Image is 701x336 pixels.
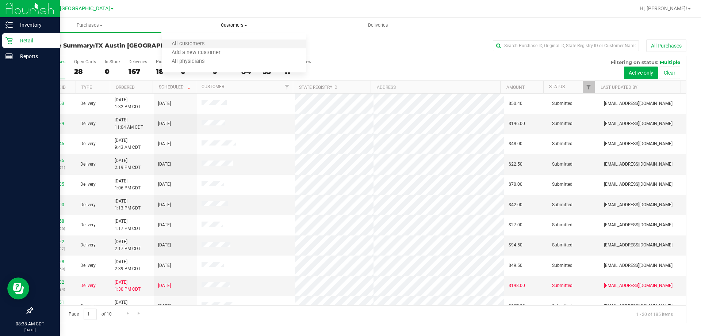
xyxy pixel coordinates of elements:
[158,222,171,229] span: [DATE]
[158,161,171,168] span: [DATE]
[552,161,572,168] span: Submitted
[509,242,522,249] span: $94.50
[105,67,120,76] div: 0
[604,222,673,229] span: [EMAIL_ADDRESS][DOMAIN_NAME]
[604,140,673,147] span: [EMAIL_ADDRESS][DOMAIN_NAME]
[158,181,171,188] span: [DATE]
[509,262,522,269] span: $49.50
[509,222,522,229] span: $27.00
[115,198,141,212] span: [DATE] 1:13 PM CDT
[509,303,525,310] span: $127.50
[158,201,171,208] span: [DATE]
[552,242,572,249] span: Submitted
[158,100,171,107] span: [DATE]
[115,178,141,192] span: [DATE] 1:06 PM CDT
[156,59,172,64] div: PickUps
[158,282,171,289] span: [DATE]
[18,18,162,33] a: Purchases
[162,50,230,56] span: Add a new customer
[509,140,522,147] span: $48.00
[80,201,96,208] span: Delivery
[552,303,572,310] span: Submitted
[129,67,147,76] div: 167
[509,282,525,289] span: $198.00
[115,97,141,110] span: [DATE] 1:32 PM CDT
[84,309,97,320] input: 1
[80,222,96,229] span: Delivery
[158,242,171,249] span: [DATE]
[552,282,572,289] span: Submitted
[13,20,57,29] p: Inventory
[549,84,565,89] a: Status
[81,85,92,90] a: Type
[115,258,141,272] span: [DATE] 2:39 PM CDT
[604,100,673,107] span: [EMAIL_ADDRESS][DOMAIN_NAME]
[129,59,147,64] div: Deliveries
[7,278,29,299] iframe: Resource center
[624,67,658,79] button: Active only
[80,303,96,310] span: Delivery
[493,40,639,51] input: Search Purchase ID, Original ID, State Registry ID or Customer Name...
[202,84,224,89] a: Customer
[95,42,194,49] span: TX Austin [GEOGRAPHIC_DATA]
[122,309,133,318] a: Go to the next page
[80,282,96,289] span: Delivery
[62,309,118,320] span: Page of 10
[74,59,96,64] div: Open Carts
[509,181,522,188] span: $70.00
[611,59,658,65] span: Filtering on status:
[640,5,687,11] span: Hi, [PERSON_NAME]!
[299,85,337,90] a: State Registry ID
[552,201,572,208] span: Submitted
[630,309,679,320] span: 1 - 20 of 185 items
[659,67,680,79] button: Clear
[80,100,96,107] span: Delivery
[32,42,250,49] h3: Purchase Summary:
[134,309,145,318] a: Go to the last page
[158,303,171,310] span: [DATE]
[660,59,680,65] span: Multiple
[80,181,96,188] span: Delivery
[583,81,595,93] a: Filter
[80,161,96,168] span: Delivery
[115,279,141,293] span: [DATE] 1:30 PM CDT
[604,201,673,208] span: [EMAIL_ADDRESS][DOMAIN_NAME]
[601,85,637,90] a: Last Updated By
[115,218,141,232] span: [DATE] 1:17 PM CDT
[105,59,120,64] div: In Store
[646,39,686,52] button: All Purchases
[80,242,96,249] span: Delivery
[604,120,673,127] span: [EMAIL_ADDRESS][DOMAIN_NAME]
[306,18,450,33] a: Deliveries
[604,181,673,188] span: [EMAIL_ADDRESS][DOMAIN_NAME]
[80,262,96,269] span: Delivery
[159,84,192,90] a: Scheduled
[3,321,57,327] p: 08:38 AM CDT
[604,262,673,269] span: [EMAIL_ADDRESS][DOMAIN_NAME]
[80,120,96,127] span: Delivery
[162,58,214,65] span: All physicians
[604,303,673,310] span: [EMAIL_ADDRESS][DOMAIN_NAME]
[5,21,13,29] inline-svg: Inventory
[509,161,522,168] span: $22.50
[358,22,398,29] span: Deliveries
[162,22,306,29] span: Customers
[115,117,143,131] span: [DATE] 11:04 AM CDT
[158,140,171,147] span: [DATE]
[552,120,572,127] span: Submitted
[115,137,141,151] span: [DATE] 9:43 AM CDT
[509,201,522,208] span: $42.00
[80,140,96,147] span: Delivery
[506,85,525,90] a: Amount
[509,120,525,127] span: $196.00
[552,222,572,229] span: Submitted
[115,157,141,171] span: [DATE] 2:19 PM CDT
[74,67,96,76] div: 28
[552,181,572,188] span: Submitted
[604,282,673,289] span: [EMAIL_ADDRESS][DOMAIN_NAME]
[162,18,306,33] a: Customers All customers Add a new customer All physicians
[35,5,110,12] span: TX Austin [GEOGRAPHIC_DATA]
[115,238,141,252] span: [DATE] 2:17 PM CDT
[604,242,673,249] span: [EMAIL_ADDRESS][DOMAIN_NAME]
[509,100,522,107] span: $50.40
